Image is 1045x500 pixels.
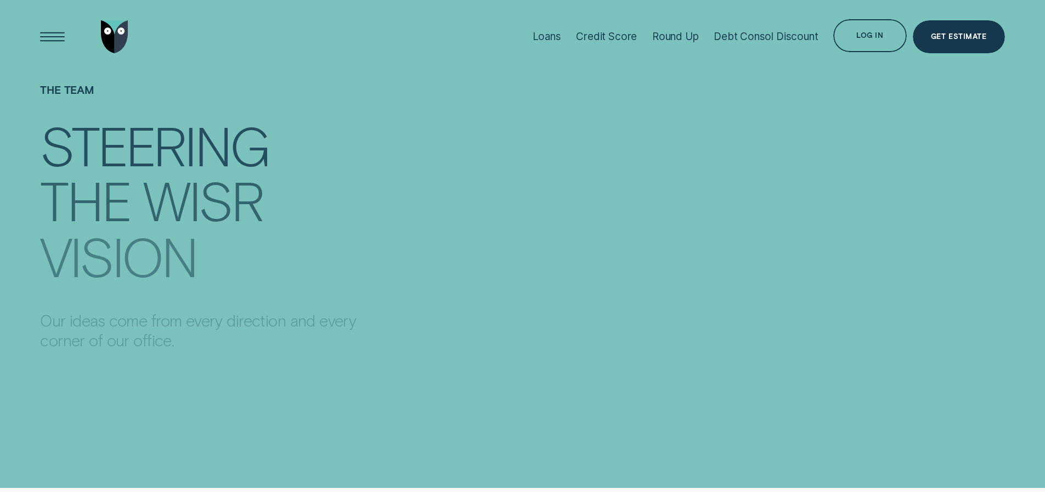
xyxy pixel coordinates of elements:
[40,120,268,171] div: Steering
[40,310,356,350] p: Our ideas come from every direction and every corner of our office.
[40,115,356,268] h4: Steering the Wisr vision
[143,175,262,226] div: Wisr
[652,30,699,43] div: Round Up
[101,20,128,53] img: Wisr
[36,20,69,53] button: Open Menu
[913,20,1005,53] a: Get Estimate
[833,19,906,52] button: Log in
[40,175,131,226] div: the
[40,230,196,281] div: vision
[576,30,637,43] div: Credit Score
[533,30,561,43] div: Loans
[714,30,818,43] div: Debt Consol Discount
[40,83,356,117] h1: The Team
